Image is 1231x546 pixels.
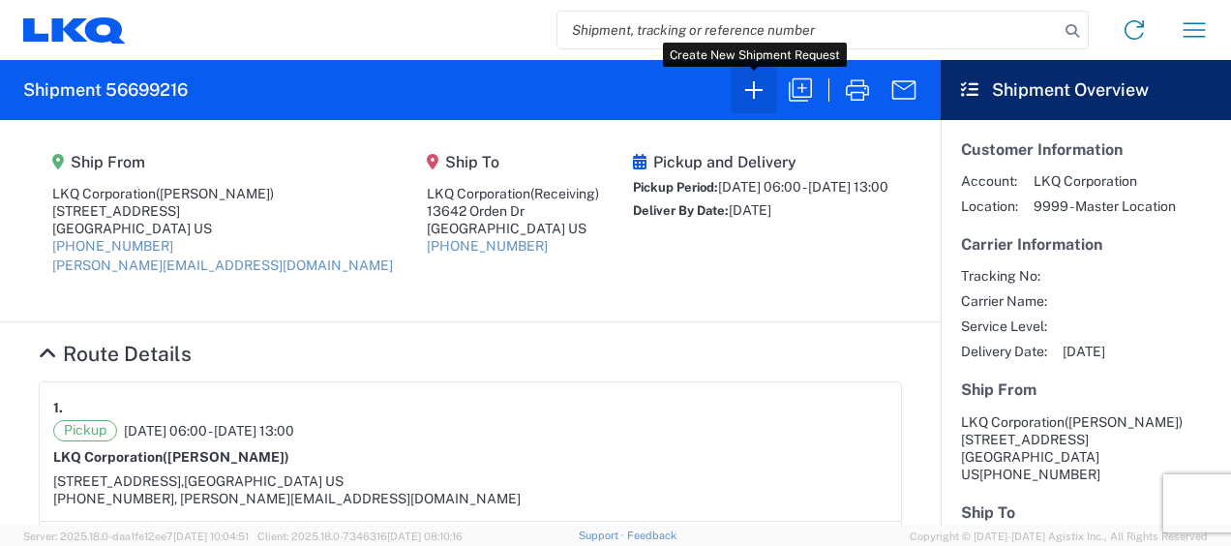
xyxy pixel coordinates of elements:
[427,153,599,171] h5: Ship To
[961,197,1018,215] span: Location:
[163,449,289,465] span: ([PERSON_NAME])
[1034,197,1176,215] span: 9999 - Master Location
[23,531,249,542] span: Server: 2025.18.0-daa1fe12ee7
[53,396,63,420] strong: 1.
[52,238,173,254] a: [PHONE_NUMBER]
[961,140,1211,159] h5: Customer Information
[52,220,393,237] div: [GEOGRAPHIC_DATA] US
[1065,414,1183,430] span: ([PERSON_NAME])
[427,185,599,202] div: LKQ Corporation
[579,530,627,541] a: Support
[961,413,1211,483] address: [GEOGRAPHIC_DATA] US
[53,420,117,441] span: Pickup
[1063,343,1105,360] span: [DATE]
[53,473,184,489] span: [STREET_ADDRESS],
[53,490,887,507] div: [PHONE_NUMBER], [PERSON_NAME][EMAIL_ADDRESS][DOMAIN_NAME]
[961,267,1047,285] span: Tracking No:
[729,202,771,218] span: [DATE]
[718,179,888,195] span: [DATE] 06:00 - [DATE] 13:00
[53,449,289,465] strong: LKQ Corporation
[979,467,1100,482] span: [PHONE_NUMBER]
[52,185,393,202] div: LKQ Corporation
[557,12,1059,48] input: Shipment, tracking or reference number
[961,380,1211,399] h5: Ship From
[961,172,1018,190] span: Account:
[52,258,393,273] a: [PERSON_NAME][EMAIL_ADDRESS][DOMAIN_NAME]
[961,235,1211,254] h5: Carrier Information
[427,238,548,254] a: [PHONE_NUMBER]
[387,531,463,542] span: [DATE] 08:10:16
[961,432,1089,447] span: [STREET_ADDRESS]
[124,422,294,440] span: [DATE] 06:00 - [DATE] 13:00
[941,60,1231,120] header: Shipment Overview
[633,153,888,171] h5: Pickup and Delivery
[961,503,1211,522] h5: Ship To
[633,203,729,218] span: Deliver By Date:
[257,531,463,542] span: Client: 2025.18.0-7346316
[1034,172,1176,190] span: LKQ Corporation
[184,473,344,489] span: [GEOGRAPHIC_DATA] US
[52,153,393,171] h5: Ship From
[427,220,599,237] div: [GEOGRAPHIC_DATA] US
[156,186,274,201] span: ([PERSON_NAME])
[961,292,1047,310] span: Carrier Name:
[961,318,1047,335] span: Service Level:
[173,531,249,542] span: [DATE] 10:04:51
[39,342,192,366] a: Hide Details
[961,343,1047,360] span: Delivery Date:
[961,414,1065,430] span: LKQ Corporation
[910,528,1208,545] span: Copyright © [DATE]-[DATE] Agistix Inc., All Rights Reserved
[23,78,188,102] h2: Shipment 56699216
[427,202,599,220] div: 13642 Orden Dr
[633,180,718,195] span: Pickup Period:
[52,202,393,220] div: [STREET_ADDRESS]
[627,530,676,541] a: Feedback
[530,186,599,201] span: (Receiving)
